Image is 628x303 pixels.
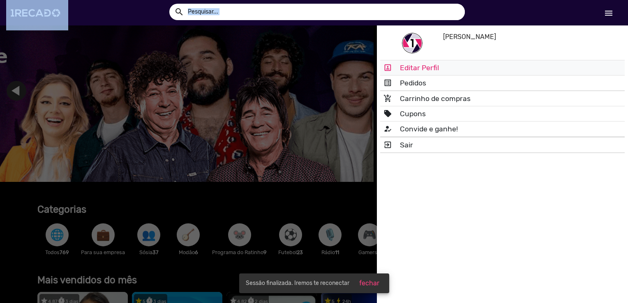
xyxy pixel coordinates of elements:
a: Pedidos [380,76,625,90]
a: Convide e ganhe! [380,122,625,136]
mat-icon: Example home icon [383,94,393,103]
span: fechar [359,279,379,287]
h5: [PERSON_NAME] [443,33,607,41]
mat-icon: Início [604,8,614,18]
mat-icon: Example home icon [383,140,393,150]
button: Example home icon [171,4,186,18]
mat-icon: Example home icon [174,7,184,17]
a: Editar Perfil [380,60,625,75]
button: fechar [353,276,386,291]
img: share-1recado.png [402,33,423,53]
mat-icon: Example home icon [383,124,393,134]
input: Pesquisar... [182,4,465,20]
a: Carrinho de compras [380,91,625,106]
span: Sessão finalizada. Iremos te reconectar [246,279,349,287]
mat-icon: Example home icon [383,109,393,119]
a: Sair [380,138,625,152]
mat-icon: Example home icon [383,63,393,73]
a: Cupons [380,106,625,121]
mat-icon: Example home icon [383,78,393,88]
